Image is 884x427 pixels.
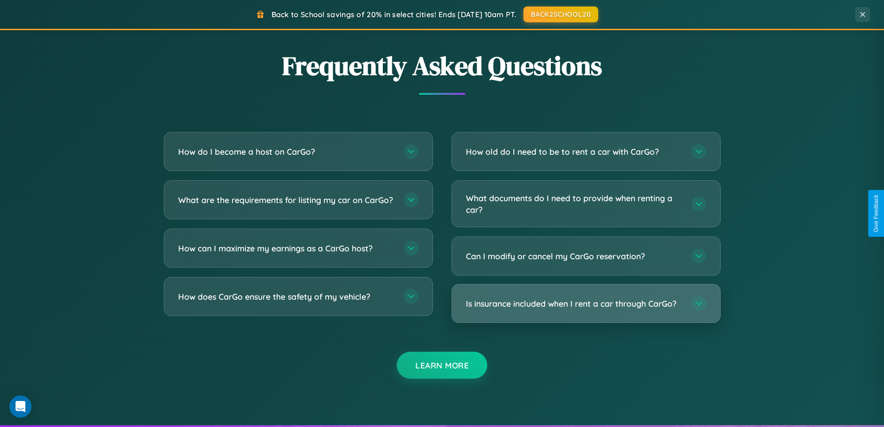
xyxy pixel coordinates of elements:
[178,243,394,254] h3: How can I maximize my earnings as a CarGo host?
[9,395,32,418] div: Open Intercom Messenger
[178,291,394,302] h3: How does CarGo ensure the safety of my vehicle?
[466,250,682,262] h3: Can I modify or cancel my CarGo reservation?
[178,146,394,158] h3: How do I become a host on CarGo?
[164,48,721,84] h2: Frequently Asked Questions
[523,7,598,22] button: BACK2SCHOOL20
[271,10,516,19] span: Back to School savings of 20% in select cities! Ends [DATE] 10am PT.
[466,298,682,309] h3: Is insurance included when I rent a car through CarGo?
[873,195,879,232] div: Give Feedback
[466,146,682,158] h3: How old do I need to be to rent a car with CarGo?
[397,352,487,379] button: Learn More
[178,194,394,206] h3: What are the requirements for listing my car on CarGo?
[466,192,682,215] h3: What documents do I need to provide when renting a car?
